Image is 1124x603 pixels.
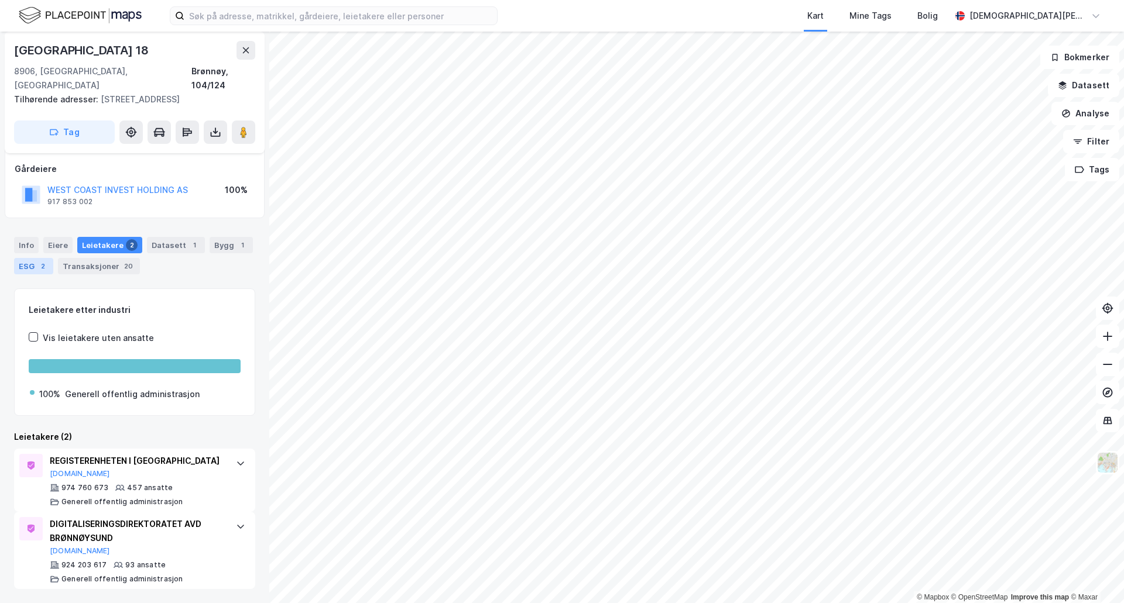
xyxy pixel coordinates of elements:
button: Filter [1063,130,1119,153]
div: Gårdeiere [15,162,255,176]
div: 917 853 002 [47,197,92,206]
button: Tags [1065,158,1119,181]
div: Generell offentlig administrasjon [65,387,200,401]
div: Datasett [147,237,205,253]
div: Leietakere (2) [14,430,255,444]
div: 1 [237,239,248,251]
button: [DOMAIN_NAME] [50,546,110,556]
div: 974 760 673 [61,483,108,492]
div: 2 [37,260,49,272]
div: REGISTERENHETEN I [GEOGRAPHIC_DATA] [50,454,224,468]
button: Bokmerker [1040,46,1119,69]
div: 20 [122,260,135,272]
div: Bolig [917,9,938,23]
div: 93 ansatte [125,560,166,570]
div: ESG [14,258,53,274]
div: 1 [189,239,200,251]
div: Leietakere [77,237,142,253]
div: Kontrollprogram for chat [1065,547,1124,603]
div: Mine Tags [849,9,892,23]
div: 457 ansatte [127,483,173,492]
div: [STREET_ADDRESS] [14,92,246,106]
a: Mapbox [917,593,949,601]
div: Vis leietakere uten ansatte [43,331,154,345]
span: Tilhørende adresser: [14,94,101,104]
div: Brønnøy, 104/124 [191,64,255,92]
button: [DOMAIN_NAME] [50,469,110,478]
img: Z [1096,452,1119,474]
div: DIGITALISERINGSDIREKTORATET AVD BRØNNØYSUND [50,517,224,545]
div: Eiere [43,237,73,253]
a: Improve this map [1011,593,1069,601]
button: Analyse [1051,102,1119,125]
div: 100% [225,183,248,197]
div: 924 203 617 [61,560,107,570]
div: 100% [39,387,60,401]
div: Bygg [210,237,253,253]
div: Generell offentlig administrasjon [61,497,183,506]
div: [GEOGRAPHIC_DATA] 18 [14,41,151,60]
img: logo.f888ab2527a4732fd821a326f86c7f29.svg [19,5,142,26]
input: Søk på adresse, matrikkel, gårdeiere, leietakere eller personer [184,7,497,25]
div: Kart [807,9,824,23]
button: Datasett [1048,74,1119,97]
div: Generell offentlig administrasjon [61,574,183,584]
div: Transaksjoner [58,258,140,274]
div: [DEMOGRAPHIC_DATA][PERSON_NAME] [969,9,1087,23]
iframe: Chat Widget [1065,547,1124,603]
div: Info [14,237,39,253]
button: Tag [14,120,115,144]
div: 2 [126,239,138,251]
div: 8906, [GEOGRAPHIC_DATA], [GEOGRAPHIC_DATA] [14,64,191,92]
div: Leietakere etter industri [29,303,241,317]
a: OpenStreetMap [951,593,1008,601]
